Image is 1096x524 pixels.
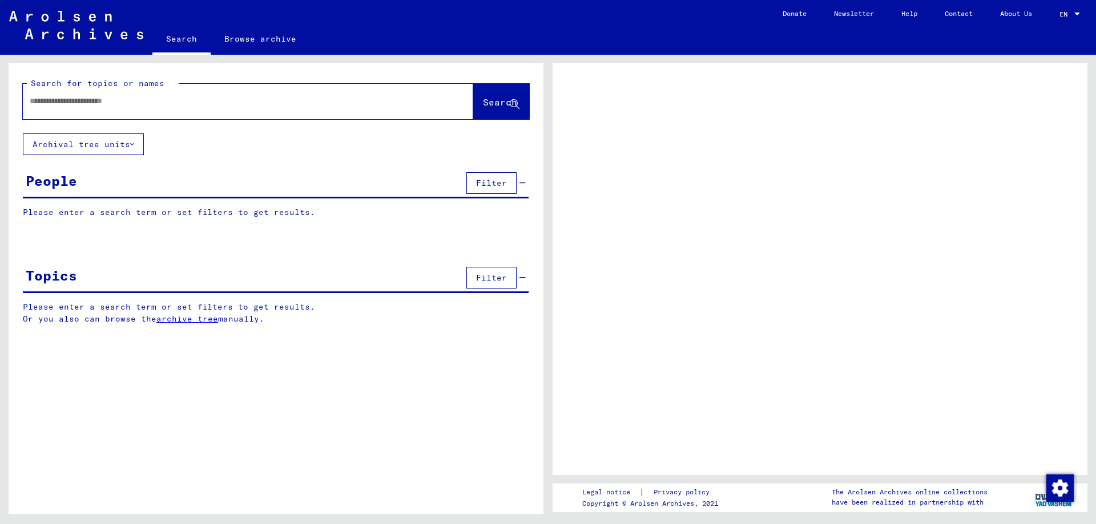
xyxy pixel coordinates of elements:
span: Search [483,96,517,108]
button: Archival tree units [23,133,144,155]
span: Filter [476,178,507,188]
a: Privacy policy [644,486,723,498]
img: Change consent [1046,474,1074,502]
div: People [26,170,77,191]
a: Search [152,25,211,55]
div: | [582,486,723,498]
p: The Arolsen Archives online collections [832,487,988,497]
p: have been realized in partnership with [832,497,988,507]
span: Filter [476,273,507,283]
div: Topics [26,265,77,286]
span: EN [1059,10,1072,18]
button: Search [473,84,529,119]
a: Legal notice [582,486,639,498]
a: archive tree [156,314,218,324]
p: Please enter a search term or set filters to get results. Or you also can browse the manually. [23,301,529,325]
mat-label: Search for topics or names [31,78,164,88]
img: yv_logo.png [1033,483,1075,511]
button: Filter [466,172,517,194]
a: Browse archive [211,25,310,52]
p: Copyright © Arolsen Archives, 2021 [582,498,723,509]
img: Arolsen_neg.svg [9,11,143,39]
button: Filter [466,267,517,289]
p: Please enter a search term or set filters to get results. [23,206,529,218]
